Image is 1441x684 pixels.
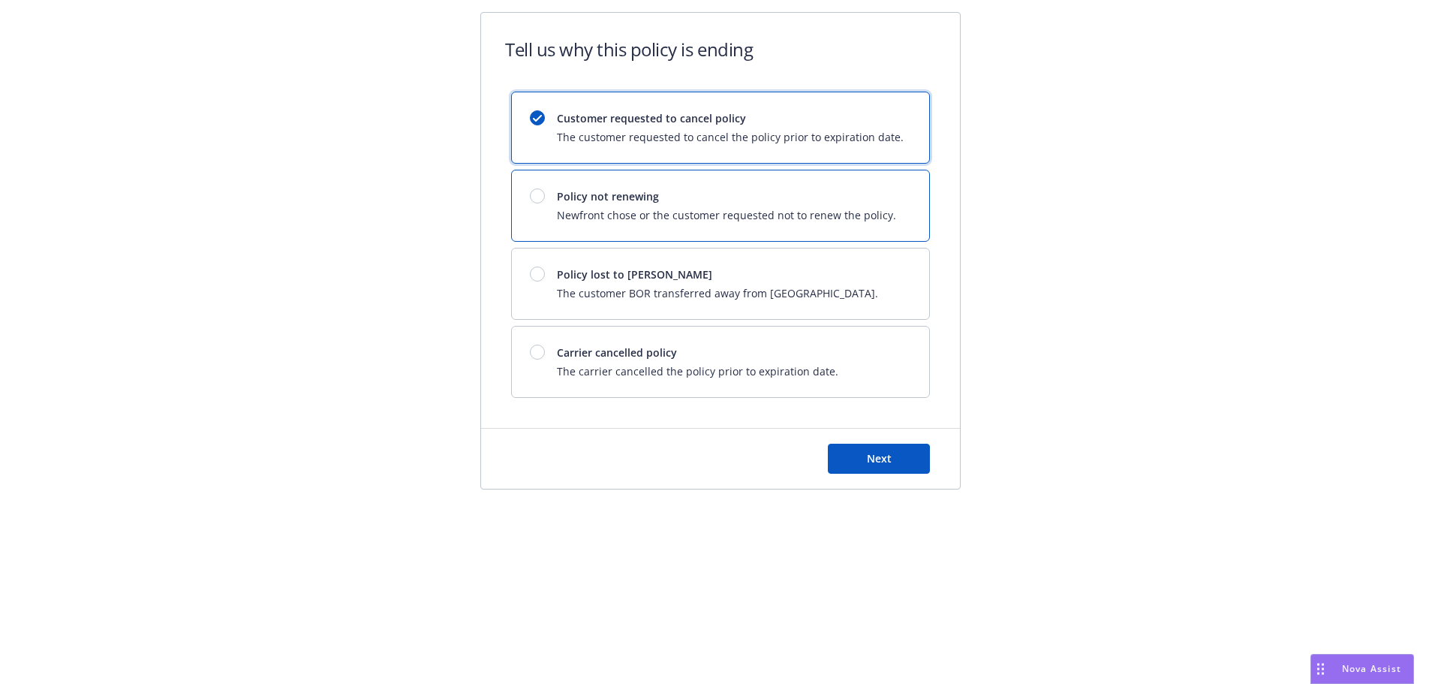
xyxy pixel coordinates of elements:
span: The customer requested to cancel the policy prior to expiration date. [557,129,904,145]
button: Nova Assist [1310,654,1414,684]
span: Carrier cancelled policy [557,345,838,360]
span: Customer requested to cancel policy [557,110,904,126]
button: Next [828,444,930,474]
span: The carrier cancelled the policy prior to expiration date. [557,363,838,379]
h1: Tell us why this policy is ending [505,37,753,62]
span: The customer BOR transferred away from [GEOGRAPHIC_DATA]. [557,285,878,301]
span: Nova Assist [1342,662,1401,675]
span: Newfront chose or the customer requested not to renew the policy. [557,207,896,223]
span: Policy not renewing [557,188,896,204]
span: Policy lost to [PERSON_NAME] [557,267,878,282]
span: Next [867,451,892,466]
div: Drag to move [1311,655,1330,683]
